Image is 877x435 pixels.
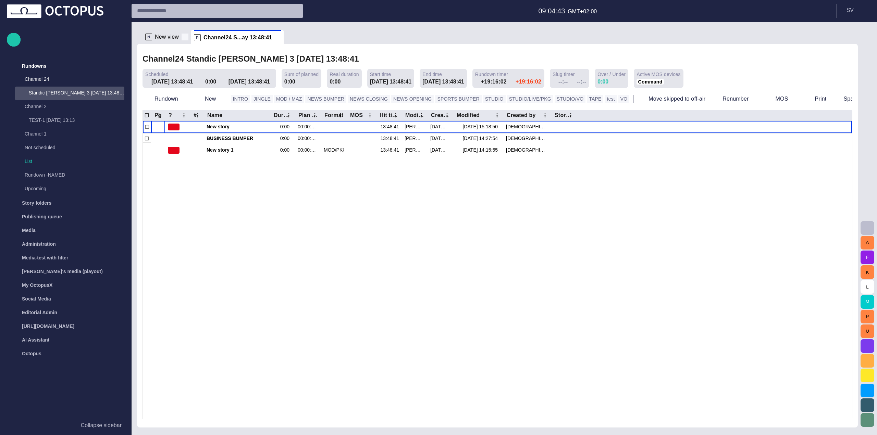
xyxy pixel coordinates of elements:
div: Modified by [405,112,424,119]
p: Social Media [22,295,51,302]
span: New story 1 [207,147,268,153]
span: Rundown timer [475,71,508,78]
span: New view [155,34,179,40]
div: 00:00:00:00 [298,124,318,130]
button: JINGLE [251,95,273,103]
span: End time [422,71,442,78]
button: M [861,295,874,309]
div: 8/12 14:12:24 [430,124,450,130]
div: Vedra [506,147,548,153]
p: N [145,34,152,40]
button: VO [618,95,630,103]
button: TAPE [587,95,603,103]
p: Standic [PERSON_NAME] 3 [DATE] 13:48:41 [29,89,124,96]
div: Vedra [506,135,548,142]
div: Created by [507,112,536,119]
div: 8/12 14:27:54 [463,135,501,142]
div: 13:48:41 [379,135,399,142]
p: Administration [22,241,56,247]
div: [DATE] 13:48:41 [151,78,196,86]
div: 0:00 [280,147,292,153]
p: Story folders [22,200,51,206]
p: Rundowns [22,63,47,69]
div: Standic [PERSON_NAME] 3 [DATE] 13:48:41 [15,87,124,100]
p: Rundown -NAMED [25,171,111,178]
div: Format [324,112,343,119]
div: [DATE] 13:48:41 [228,78,273,86]
p: [URL][DOMAIN_NAME] [22,323,74,330]
div: New story 1 [207,144,268,156]
div: Duration [274,112,292,119]
button: Spacing [831,93,876,105]
div: # [194,112,197,119]
h6: 09:04:43 [538,5,565,16]
p: Channel 1 [25,130,111,137]
button: MOS column menu [365,111,375,120]
div: Pg [155,112,162,119]
div: 0:00 [280,135,292,142]
button: test [605,95,617,103]
div: Name [207,112,222,119]
button: Created by column menu [540,111,550,120]
div: Modified [457,112,480,119]
p: AI Assistant [22,336,49,343]
p: GMT+02:00 [568,8,597,16]
button: P [861,310,874,323]
div: Media [7,223,124,237]
button: SV [841,4,873,16]
button: Pg column menu [154,111,164,120]
button: Story locations column menu [566,111,576,120]
div: 8/12 14:15:54 [430,147,450,153]
div: [PERSON_NAME]'s media (playout) [7,265,124,278]
div: Stanislav Vedra (svedra) [405,124,425,130]
button: STUDIO [483,95,506,103]
button: Modified by column menu [417,111,426,120]
div: Publishing queue [7,210,124,223]
div: 8/12 14:15:55 [463,147,501,153]
p: Collapse sidebar [81,421,122,430]
button: Plan dur column menu [310,111,320,120]
div: TEST-1 [DATE] 13:13 [15,114,124,128]
span: Active MOS devices [637,71,680,78]
button: INTRO [231,95,250,103]
button: NEWS BUMPER [305,95,346,103]
div: [DATE] 13:48:41 [370,78,412,86]
div: 13:48:41 [379,147,399,153]
button: Hit time column menu [391,111,400,120]
span: Sum of planned [284,71,319,78]
span: Real duration [330,71,359,78]
div: NNew view [143,30,191,44]
button: L [861,280,874,294]
div: Stanislav Vedra (svedra) [405,135,425,142]
button: Renumber [711,93,761,105]
p: Octopus [22,350,41,357]
div: MOS [350,112,363,119]
button: U [861,324,874,338]
button: STUDIO/VO [555,95,586,103]
p: Channel 2 [25,103,111,110]
div: 0:00 [330,78,341,86]
div: Vedra [506,124,548,130]
button: Rundown [143,93,190,105]
button: Duration column menu [284,111,294,120]
button: Print [803,93,829,105]
p: Upcoming [25,185,111,192]
button: NEWS CLOSING [348,95,390,103]
div: 0:00 [284,78,295,86]
p: Channel 24 [25,76,111,82]
div: Created [431,112,450,119]
button: A [861,236,874,250]
p: [PERSON_NAME]'s media (playout) [22,268,103,275]
button: NEWS OPENING [391,95,434,103]
p: Media [22,227,36,234]
button: Created column menu [442,111,452,120]
button: Command [637,79,664,85]
div: AI Assistant [7,333,124,347]
ul: main menu [7,59,124,360]
button: SPORTS BUMPER [435,95,481,103]
div: Hit time [380,112,399,119]
div: MOD/PKG [324,147,344,153]
p: Media-test with filter [22,254,68,261]
span: Channel24 S...ay 13:48:41 [203,34,272,41]
div: 00:00:00:00 [298,135,318,142]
